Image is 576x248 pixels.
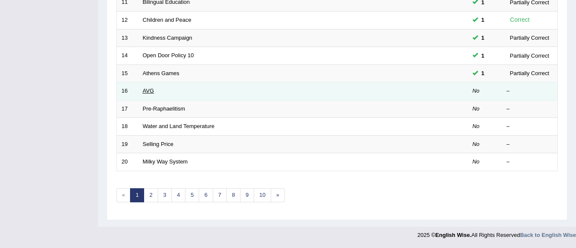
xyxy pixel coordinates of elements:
a: 2 [144,188,158,202]
div: – [507,87,553,95]
div: Partially Correct [507,33,553,42]
a: Milky Way System [143,158,188,165]
td: 17 [117,100,138,118]
td: 14 [117,47,138,65]
a: 8 [226,188,240,202]
div: Partially Correct [507,51,553,60]
a: 4 [171,188,185,202]
a: AVG [143,88,154,94]
a: 5 [185,188,199,202]
a: 9 [240,188,254,202]
a: Open Door Policy 10 [143,52,194,58]
em: No [472,123,480,129]
td: 15 [117,64,138,82]
span: You can still take this question [478,69,488,78]
div: Correct [507,15,533,25]
div: – [507,123,553,131]
div: – [507,105,553,113]
span: You can still take this question [478,33,488,42]
strong: English Wise. [435,232,471,238]
a: 7 [213,188,227,202]
div: – [507,158,553,166]
div: Partially Correct [507,69,553,78]
em: No [472,141,480,147]
span: You can still take this question [478,15,488,24]
div: – [507,140,553,149]
a: 10 [254,188,271,202]
span: You can still take this question [478,51,488,60]
a: Kindness Campaign [143,35,192,41]
a: 3 [158,188,172,202]
a: Selling Price [143,141,174,147]
em: No [472,158,480,165]
td: 12 [117,11,138,29]
div: 2025 © All Rights Reserved [417,227,576,239]
a: 6 [199,188,213,202]
td: 19 [117,135,138,153]
a: 1 [130,188,144,202]
td: 13 [117,29,138,47]
span: « [116,188,130,202]
td: 20 [117,153,138,171]
td: 16 [117,82,138,100]
a: Water and Land Temperature [143,123,214,129]
td: 18 [117,118,138,136]
a: » [271,188,285,202]
a: Pre-Raphaelitism [143,105,185,112]
a: Children and Peace [143,17,191,23]
em: No [472,88,480,94]
em: No [472,105,480,112]
a: Athens Games [143,70,179,76]
a: Back to English Wise [520,232,576,238]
